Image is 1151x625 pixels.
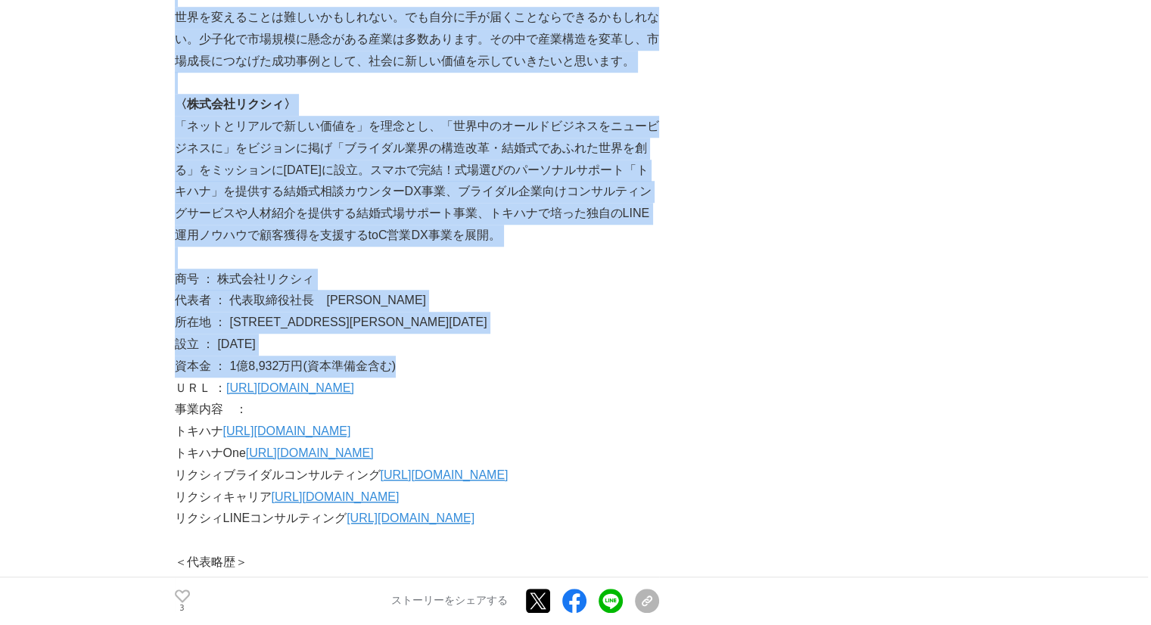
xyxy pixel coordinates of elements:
p: 「ネットとリアルで新しい価値を」を理念とし、「世界中のオールドビジネスをニュービジネスに」をビジョンに掲げ「ブライダル業界の構造改革・結婚式であふれた世界を創る」をミッションに[DATE]に設立... [175,116,659,247]
p: ストーリーをシェアする [391,595,508,608]
p: [DATE]京都大学法学部卒業。 [175,574,659,595]
p: リクシィLINEコンサルティング [175,508,659,530]
a: [URL][DOMAIN_NAME] [223,424,351,437]
p: 世界を変えることは難しいかもしれない。でも自分に手が届くことならできるかもしれない。少子化で市場規模に懸念がある産業は多数あります。その中で産業構造を変革し、市場成長につなげた成功事例として、社... [175,7,659,72]
a: [URL][DOMAIN_NAME] [347,512,474,524]
p: 代表者 ： 代表取締役社長 [PERSON_NAME] [175,290,659,312]
p: ＜代表略歴＞ [175,552,659,574]
p: 設立 ： [DATE] [175,334,659,356]
p: 所在地 ： [STREET_ADDRESS][PERSON_NAME][DATE] [175,312,659,334]
a: [URL][DOMAIN_NAME] [226,381,354,394]
p: ＵＲＬ ： [175,378,659,400]
a: [URL][DOMAIN_NAME] [272,490,400,503]
p: トキハナ [175,421,659,443]
p: リクシィキャリア [175,487,659,508]
p: 資本金 ： 1億8,932万円(資本準備金含む) [175,356,659,378]
p: トキハナOne [175,443,659,465]
strong: 〈株式会社リクシィ〉 [175,98,296,110]
a: [URL][DOMAIN_NAME] [246,446,374,459]
p: リクシィブライダルコンサルティング [175,465,659,487]
p: 事業内容 ： [175,399,659,421]
p: 商号 ： 株式会社リクシィ [175,269,659,291]
p: 3 [175,605,190,612]
a: [URL][DOMAIN_NAME] [381,468,509,481]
